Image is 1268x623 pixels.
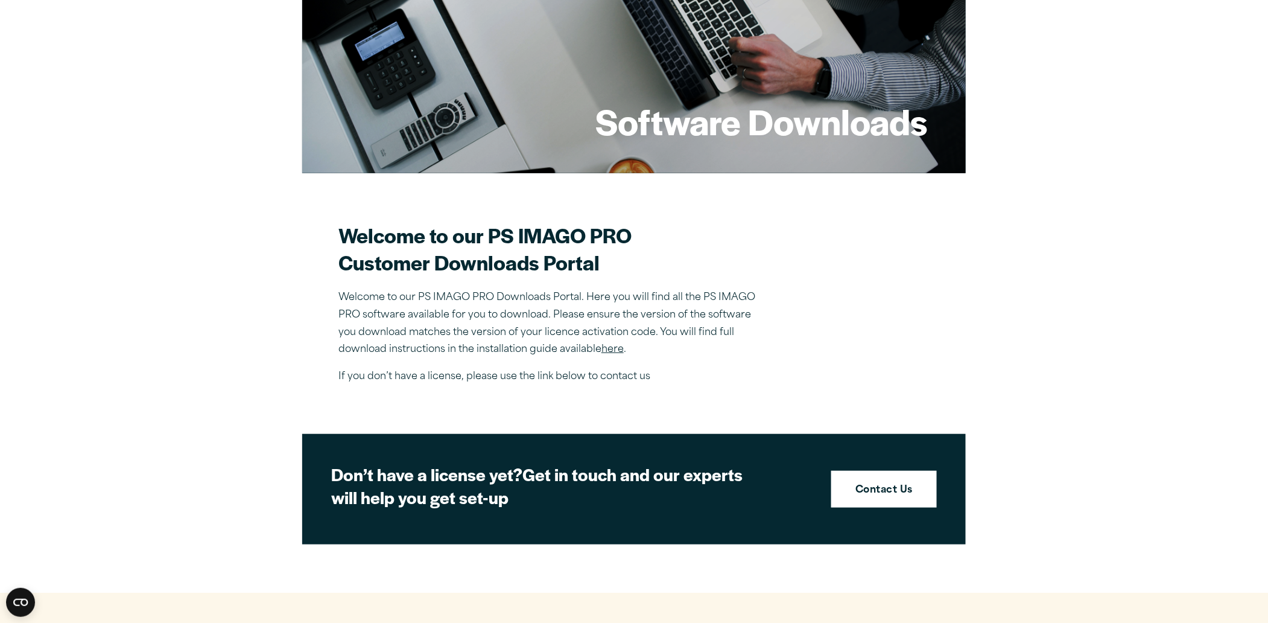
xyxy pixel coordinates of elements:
[338,222,761,276] h2: Welcome to our PS IMAGO PRO Customer Downloads Portal
[6,588,35,617] button: Open CMP widget
[595,98,927,145] h1: Software Downloads
[601,345,624,354] a: here
[331,462,522,486] strong: Don’t have a license yet?
[331,463,753,508] h2: Get in touch and our experts will help you get set-up
[831,471,937,508] a: Contact Us
[338,368,761,386] p: If you don’t have a license, please use the link below to contact us
[338,289,761,359] p: Welcome to our PS IMAGO PRO Downloads Portal. Here you will find all the PS IMAGO PRO software av...
[855,483,913,499] strong: Contact Us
